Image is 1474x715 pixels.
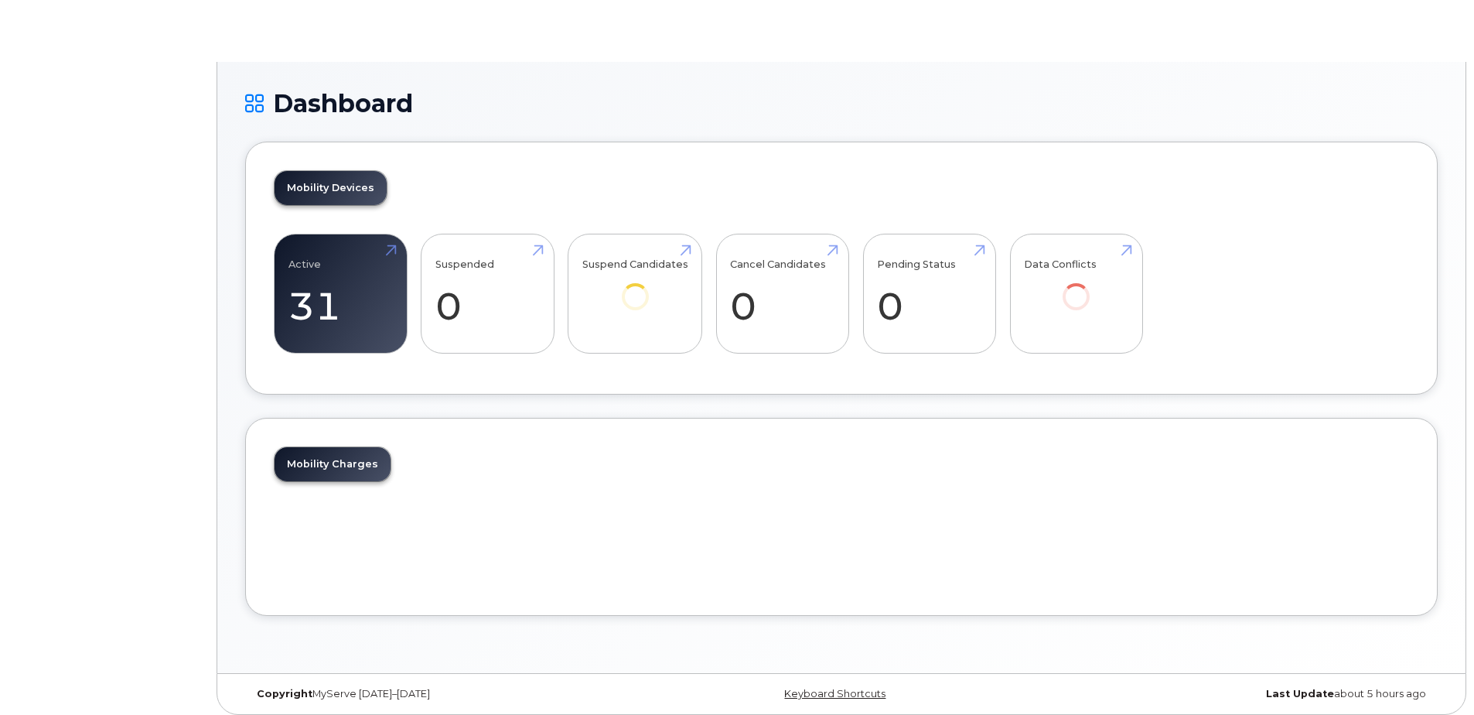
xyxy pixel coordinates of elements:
[1024,243,1128,332] a: Data Conflicts
[275,171,387,205] a: Mobility Devices
[1266,688,1334,700] strong: Last Update
[877,243,981,345] a: Pending Status 0
[257,688,312,700] strong: Copyright
[288,243,393,345] a: Active 31
[435,243,540,345] a: Suspended 0
[245,688,643,700] div: MyServe [DATE]–[DATE]
[245,90,1438,117] h1: Dashboard
[582,243,688,332] a: Suspend Candidates
[730,243,834,345] a: Cancel Candidates 0
[784,688,885,700] a: Keyboard Shortcuts
[275,447,391,481] a: Mobility Charges
[1040,688,1438,700] div: about 5 hours ago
